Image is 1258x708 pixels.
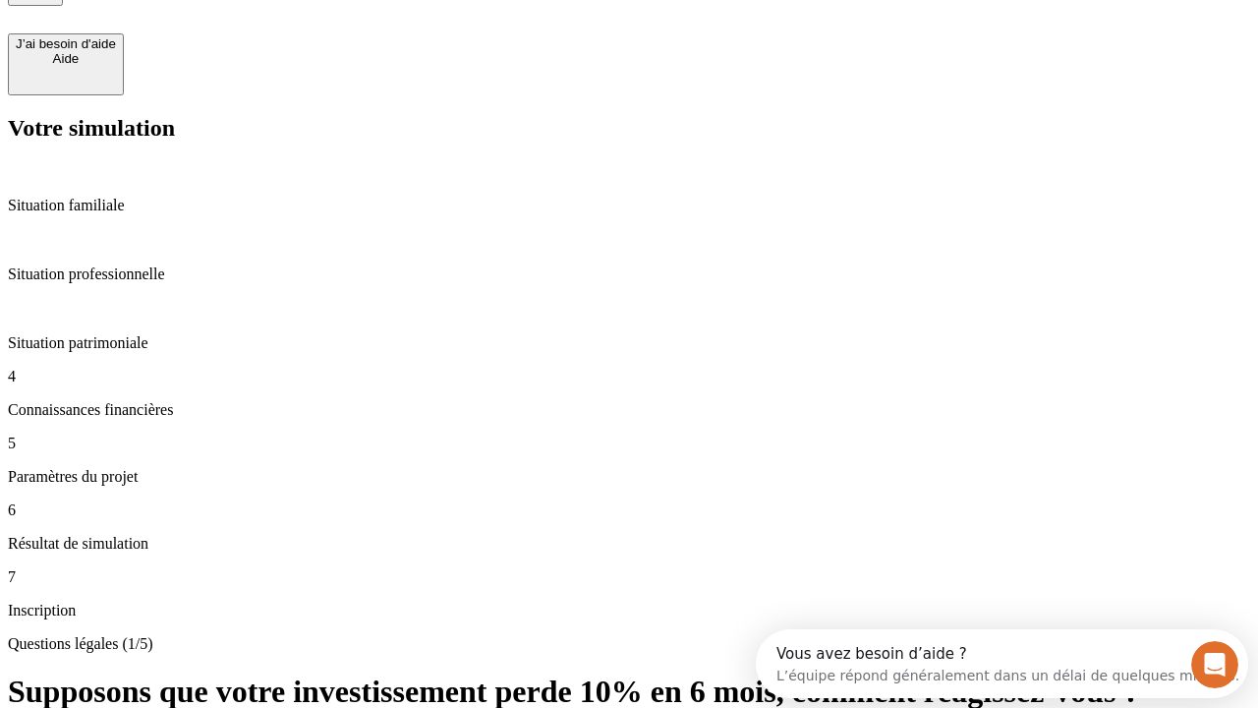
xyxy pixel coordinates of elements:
p: 6 [8,501,1250,519]
p: Paramètres du projet [8,468,1250,486]
p: 4 [8,368,1250,385]
p: Situation professionnelle [8,265,1250,283]
p: Situation patrimoniale [8,334,1250,352]
div: Aide [16,51,116,66]
div: L’équipe répond généralement dans un délai de quelques minutes. [21,32,484,53]
p: Inscription [8,602,1250,619]
p: Connaissances financières [8,401,1250,419]
p: Résultat de simulation [8,535,1250,553]
div: J’ai besoin d'aide [16,36,116,51]
h2: Votre simulation [8,115,1250,142]
p: 7 [8,568,1250,586]
iframe: Intercom live chat [1191,641,1238,688]
p: Situation familiale [8,197,1250,214]
div: Ouvrir le Messenger Intercom [8,8,542,62]
div: Vous avez besoin d’aide ? [21,17,484,32]
button: J’ai besoin d'aideAide [8,33,124,95]
p: Questions légales (1/5) [8,635,1250,653]
p: 5 [8,435,1250,452]
iframe: Intercom live chat discovery launcher [756,629,1248,698]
